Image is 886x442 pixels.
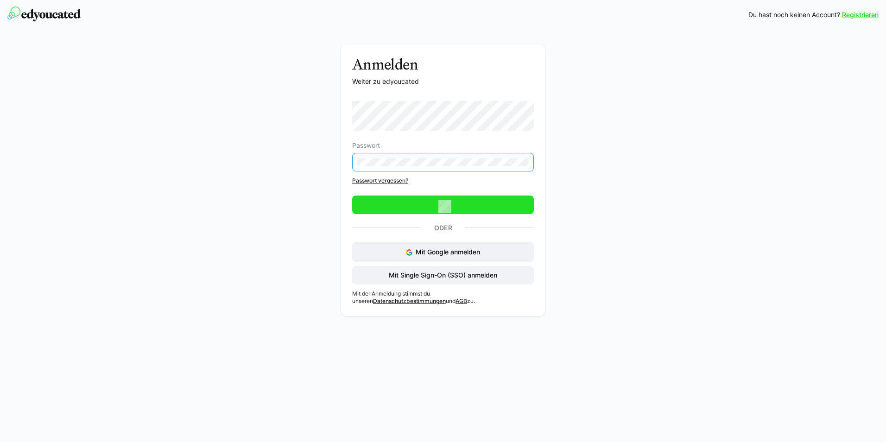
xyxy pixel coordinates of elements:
[352,177,534,184] a: Passwort vergessen?
[352,266,534,284] button: Mit Single Sign-On (SSO) anmelden
[7,6,81,21] img: edyoucated
[352,56,534,73] h3: Anmelden
[748,10,840,19] span: Du hast noch keinen Account?
[456,297,467,304] a: AGB
[373,297,446,304] a: Datenschutzbestimmungen
[387,271,499,280] span: Mit Single Sign-On (SSO) anmelden
[352,242,534,262] button: Mit Google anmelden
[352,290,534,305] p: Mit der Anmeldung stimmst du unseren und zu.
[416,248,480,256] span: Mit Google anmelden
[352,142,380,149] span: Passwort
[420,221,466,234] p: Oder
[842,10,879,19] a: Registrieren
[352,77,534,86] p: Weiter zu edyoucated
